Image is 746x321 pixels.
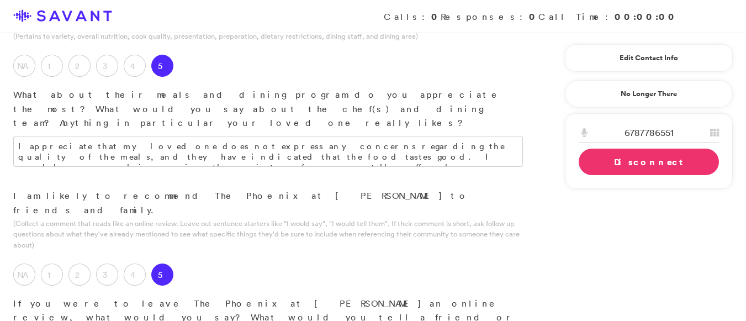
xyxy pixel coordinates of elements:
label: 5 [151,264,173,286]
a: No Longer There [565,80,733,108]
label: 4 [124,264,146,286]
p: What about their meals and dining program do you appreciate the most? What would you say about th... [13,88,523,130]
label: 1 [41,55,63,77]
label: 2 [68,264,91,286]
label: 4 [124,55,146,77]
strong: 0 [529,10,538,23]
label: NA [13,55,35,77]
a: Disconnect [579,149,719,175]
label: 5 [151,55,173,77]
strong: 00:00:00 [615,10,678,23]
label: 3 [96,264,118,286]
label: 3 [96,55,118,77]
label: NA [13,264,35,286]
p: I am likely to recommend The Phoenix at [PERSON_NAME] to friends and family. [13,189,523,217]
p: (Pertains to variety, overall nutrition, cook quality, presentation, preparation, dietary restric... [13,31,523,41]
strong: 0 [431,10,441,23]
label: 2 [68,55,91,77]
a: Edit Contact Info [579,49,719,67]
p: (Collect a comment that reads like an online review. Leave out sentence starters like "I would sa... [13,218,523,250]
label: 1 [41,264,63,286]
